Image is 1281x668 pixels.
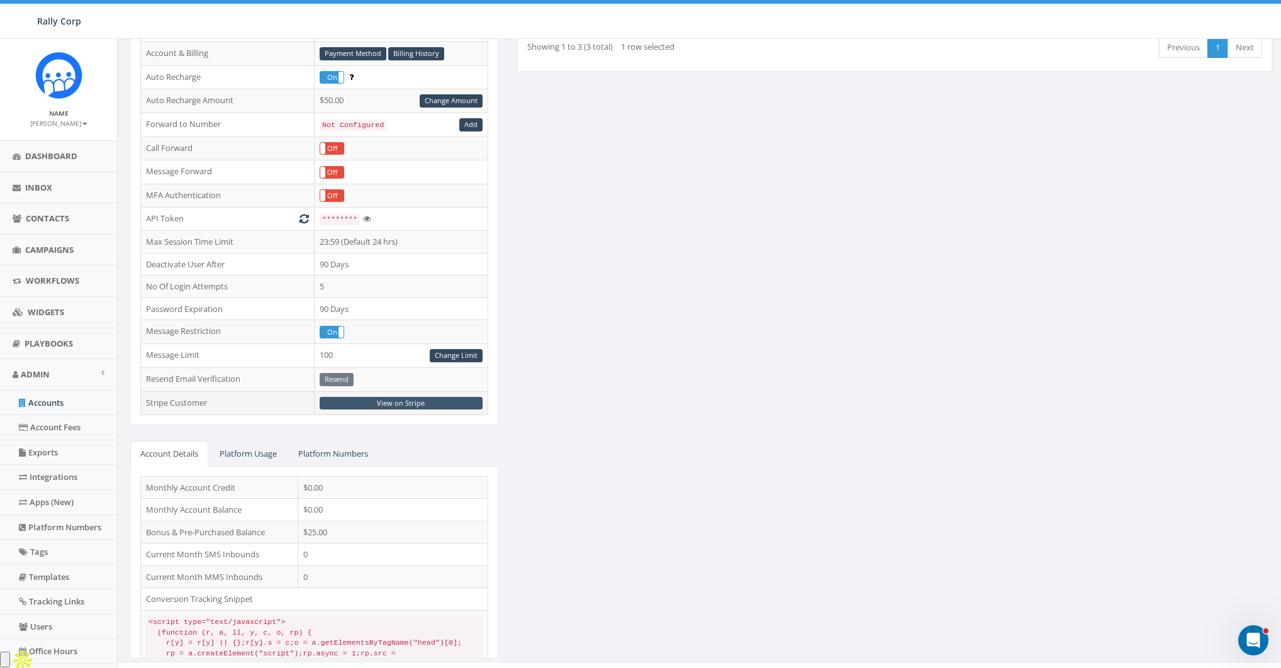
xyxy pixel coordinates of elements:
td: Deactivate User After [141,253,315,276]
a: Billing History [388,47,444,60]
span: Contacts [26,213,69,224]
td: Auto Recharge [141,65,315,89]
td: Message Limit [141,343,315,367]
a: Platform Usage [210,441,287,467]
td: Bonus & Pre-Purchased Balance [141,521,298,543]
td: 5 [314,276,488,298]
td: 0 [298,543,488,566]
td: Current Month MMS Inbounds [141,565,298,588]
a: Change Amount [420,94,483,108]
td: $50.00 [314,89,488,113]
a: Account Details [130,441,208,467]
td: Max Session Time Limit [141,231,315,253]
a: [PERSON_NAME] [30,117,87,128]
span: Enable to prevent campaign failure. [349,71,354,82]
div: OnOff [320,326,344,338]
td: 90 Days [314,253,488,276]
td: Message Restriction [141,320,315,344]
a: Payment Method [320,47,386,60]
td: Call Forward [141,136,315,160]
td: $0.00 [298,499,488,521]
td: Auto Recharge Amount [141,89,315,113]
div: Showing 1 to 3 (3 total) [527,36,822,53]
code: Not Configured [320,120,386,131]
td: 0 [298,565,488,588]
td: API Token [141,208,315,231]
td: Forward to Number [141,113,315,136]
div: OnOff [320,166,344,179]
label: Off [320,167,344,178]
span: Workflows [26,275,79,286]
label: Off [320,143,344,154]
img: Icon_1.png [35,52,82,99]
a: View on Stripe [320,397,483,410]
i: Generate New Token [299,214,309,223]
div: OnOff [320,142,344,155]
small: [PERSON_NAME] [30,119,87,128]
label: On [320,72,344,83]
label: Off [320,190,344,201]
span: Playbooks [25,338,73,349]
td: Monthly Account Credit [141,476,298,499]
td: Message Forward [141,160,315,184]
td: $0.00 [298,476,488,499]
td: Current Month SMS Inbounds [141,543,298,566]
small: Name [49,109,69,118]
iframe: Intercom live chat [1238,625,1268,655]
td: Monthly Account Balance [141,499,298,521]
a: Change Limit [430,349,483,362]
span: Dashboard [25,150,77,162]
span: 1 row selected [621,41,674,52]
td: Resend Email Verification [141,367,315,391]
span: Inbox [25,182,52,193]
td: 90 Days [314,298,488,320]
span: Rally Corp [37,15,81,27]
td: Account & Billing [141,42,315,65]
div: OnOff [320,71,344,84]
td: MFA Authentication [141,184,315,208]
label: On [320,326,344,338]
td: No Of Login Attempts [141,276,315,298]
a: Add [459,118,483,131]
td: 100 [314,343,488,367]
a: Platform Numbers [288,441,378,467]
div: OnOff [320,189,344,202]
span: Campaigns [25,244,74,255]
a: Next [1228,37,1262,58]
span: Admin [21,369,50,380]
a: 1 [1207,37,1228,58]
td: Stripe Customer [141,391,315,415]
span: Widgets [28,306,64,318]
td: 23:59 (Default 24 hrs) [314,231,488,253]
td: $25.00 [298,521,488,543]
a: Previous [1159,37,1208,58]
td: Conversion Tracking Snippet [141,588,488,611]
td: Password Expiration [141,298,315,320]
